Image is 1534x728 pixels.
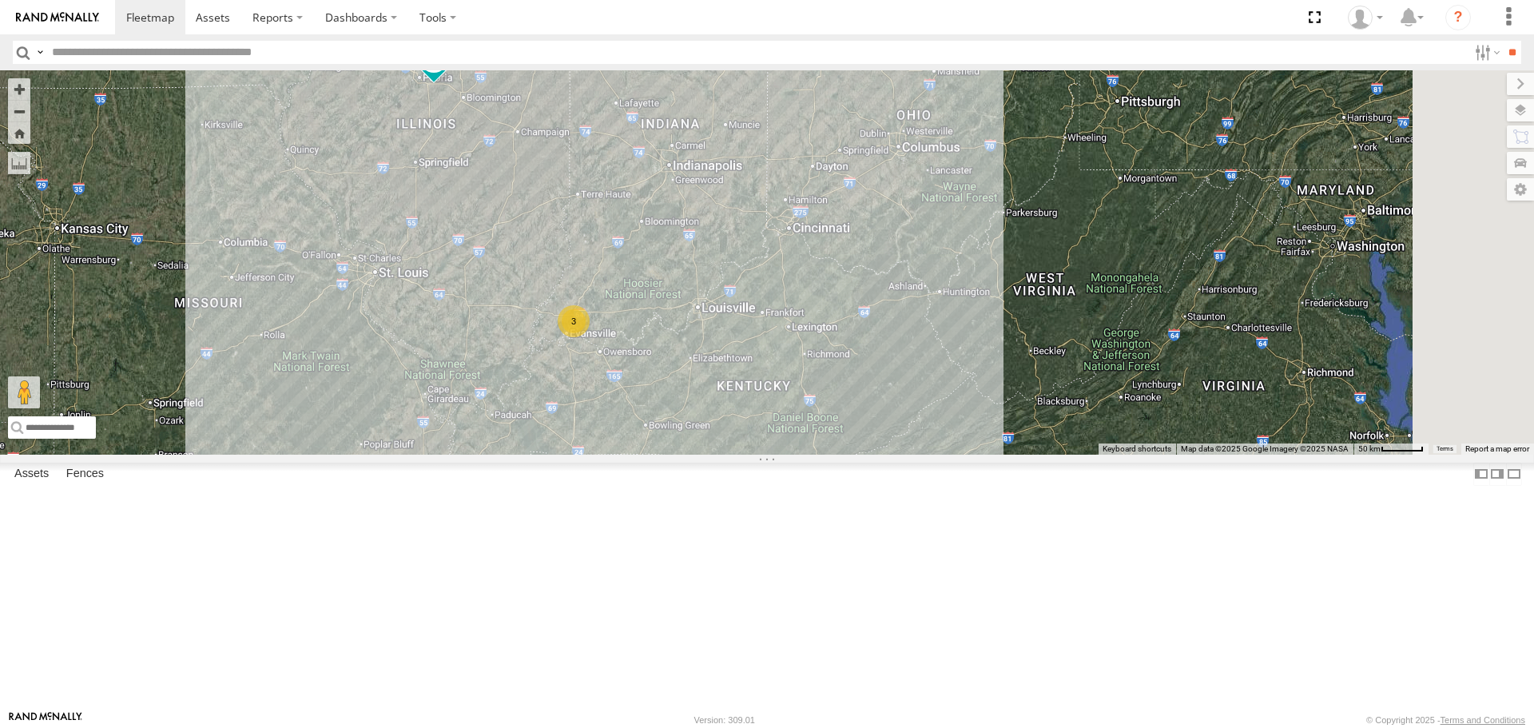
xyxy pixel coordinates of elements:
label: Assets [6,463,57,486]
a: Terms (opens in new tab) [1437,445,1453,452]
button: Zoom Home [8,122,30,144]
label: Hide Summary Table [1506,463,1522,486]
div: Nathan Stone [1342,6,1389,30]
div: 3 [558,305,590,337]
label: Search Filter Options [1468,41,1503,64]
a: Report a map error [1465,444,1529,453]
img: rand-logo.svg [16,12,99,23]
i: ? [1445,5,1471,30]
label: Dock Summary Table to the Right [1489,463,1505,486]
span: 50 km [1358,444,1381,453]
a: Visit our Website [9,712,82,728]
label: Dock Summary Table to the Left [1473,463,1489,486]
button: Keyboard shortcuts [1103,444,1171,455]
label: Search Query [34,41,46,64]
button: Zoom out [8,100,30,122]
button: Map Scale: 50 km per 50 pixels [1353,444,1429,455]
div: Version: 309.01 [694,715,755,725]
span: Map data ©2025 Google Imagery ©2025 NASA [1181,444,1349,453]
button: Drag Pegman onto the map to open Street View [8,376,40,408]
label: Map Settings [1507,178,1534,201]
label: Fences [58,463,112,486]
button: Zoom in [8,78,30,100]
a: Terms and Conditions [1441,715,1525,725]
div: © Copyright 2025 - [1366,715,1525,725]
label: Measure [8,152,30,174]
